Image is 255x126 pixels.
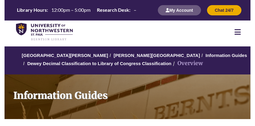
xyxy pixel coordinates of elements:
img: UNWSP Library Logo [16,23,73,41]
h1: Information Guides [9,74,250,111]
th: Research Desk: [94,7,131,13]
a: Hours Today [14,7,139,14]
a: [PERSON_NAME][GEOGRAPHIC_DATA] [114,53,200,58]
a: My Account [158,8,201,13]
a: [GEOGRAPHIC_DATA][PERSON_NAME] [22,53,108,58]
table: Hours Today [14,7,139,13]
th: Library Hours: [14,7,49,13]
a: Dewey Decimal Classification to Library of Congress Classification [27,61,171,66]
button: Chat 24/7 [207,5,241,15]
a: Information Guides [206,53,247,58]
a: Information Guides [5,74,250,119]
span: – [134,7,136,13]
li: Overview [171,59,203,68]
button: My Account [158,5,201,15]
span: 12:00pm – 5:00pm [51,7,91,13]
a: Chat 24/7 [207,8,241,13]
